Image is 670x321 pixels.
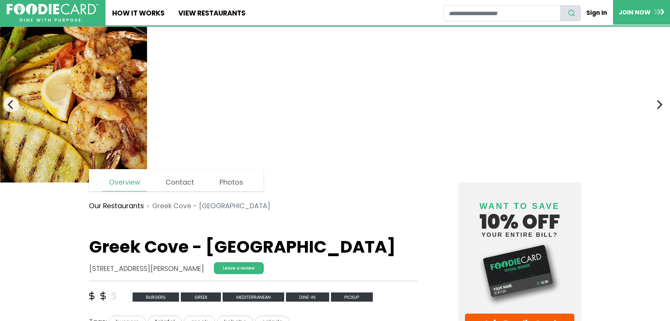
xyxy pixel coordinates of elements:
[89,237,418,257] h1: Greek Cove - [GEOGRAPHIC_DATA]
[89,169,264,191] nav: page links
[223,292,286,301] a: mediterranean
[102,174,147,191] a: Overview
[479,201,560,211] span: Want to save
[89,196,418,216] nav: breadcrumb
[89,264,204,274] address: [STREET_ADDRESS][PERSON_NAME]
[181,292,221,302] span: greek
[581,5,613,20] a: Sign In
[4,97,19,112] button: Previous
[223,292,284,302] span: mediterranean
[560,5,581,21] button: search
[181,292,223,301] a: greek
[7,4,99,22] img: FoodieCard; Eat, Drink, Save, Donate
[159,174,201,191] a: Contact
[331,292,373,301] a: Pickup
[286,292,331,301] a: Dine-in
[133,292,181,301] a: burgers
[444,5,561,21] input: restaurant search
[133,292,179,302] span: burgers
[465,192,575,238] h4: 10% off
[651,97,666,112] button: Next
[89,201,144,211] a: Our Restaurants
[144,201,270,211] li: Greek Cove - [GEOGRAPHIC_DATA]
[213,174,250,191] a: Photos
[465,241,575,307] img: Foodie Card
[465,232,575,238] small: your entire bill?
[331,292,373,302] span: Pickup
[286,292,329,302] span: Dine-in
[214,262,264,274] a: Leave a review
